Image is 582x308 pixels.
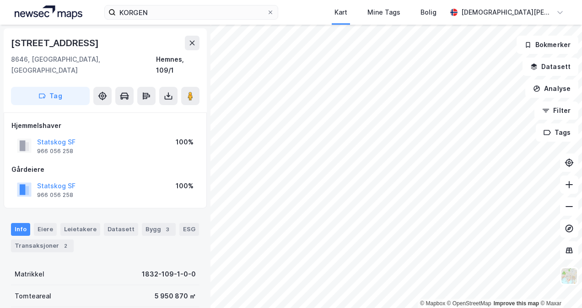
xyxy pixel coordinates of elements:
[525,80,578,98] button: Analyse
[11,164,199,175] div: Gårdeiere
[60,223,100,236] div: Leietakere
[420,7,436,18] div: Bolig
[447,300,491,307] a: OpenStreetMap
[534,101,578,120] button: Filter
[179,223,199,236] div: ESG
[517,36,578,54] button: Bokmerker
[11,36,101,50] div: [STREET_ADDRESS]
[15,269,44,280] div: Matrikkel
[34,223,57,236] div: Eiere
[536,123,578,142] button: Tags
[155,291,196,302] div: 5 950 870 ㎡
[420,300,445,307] a: Mapbox
[11,239,74,252] div: Transaksjoner
[367,7,400,18] div: Mine Tags
[61,241,70,250] div: 2
[523,58,578,76] button: Datasett
[37,191,73,199] div: 966 056 258
[11,223,30,236] div: Info
[494,300,539,307] a: Improve this map
[163,225,172,234] div: 3
[142,269,196,280] div: 1832-109-1-0-0
[11,120,199,131] div: Hjemmelshaver
[142,223,176,236] div: Bygg
[334,7,347,18] div: Kart
[11,87,90,105] button: Tag
[536,264,582,308] iframe: Chat Widget
[37,148,73,155] div: 966 056 258
[176,181,194,191] div: 100%
[11,54,156,76] div: 8646, [GEOGRAPHIC_DATA], [GEOGRAPHIC_DATA]
[156,54,199,76] div: Hemnes, 109/1
[15,291,51,302] div: Tomteareal
[104,223,138,236] div: Datasett
[116,5,266,19] input: Søk på adresse, matrikkel, gårdeiere, leietakere eller personer
[176,137,194,148] div: 100%
[461,7,553,18] div: [DEMOGRAPHIC_DATA][PERSON_NAME]
[15,5,82,19] img: logo.a4113a55bc3d86da70a041830d287a7e.svg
